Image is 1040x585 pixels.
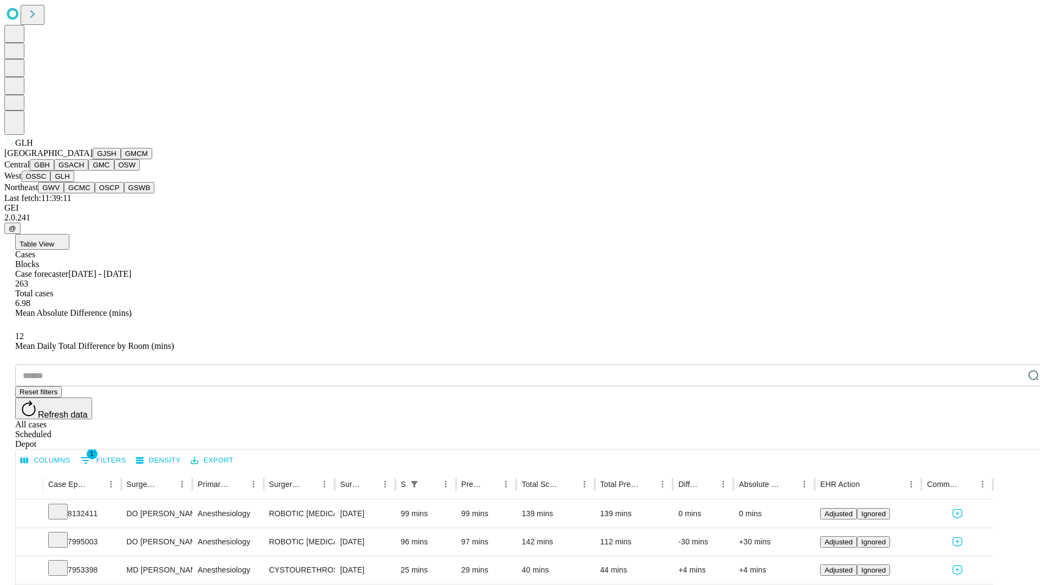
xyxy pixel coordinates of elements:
button: Sort [861,477,876,492]
div: [DATE] [340,556,390,584]
div: 99 mins [401,500,451,528]
button: GMC [88,159,114,171]
div: Primary Service [198,480,229,489]
span: Mean Daily Total Difference by Room (mins) [15,341,174,350]
div: +4 mins [739,556,809,584]
button: Menu [438,477,453,492]
div: Surgery Date [340,480,361,489]
button: Sort [88,477,103,492]
button: Expand [21,561,37,580]
button: Show filters [77,452,129,469]
button: Reset filters [15,386,62,398]
div: 29 mins [461,556,511,584]
div: EHR Action [820,480,860,489]
div: 44 mins [600,556,668,584]
button: Ignored [857,536,890,548]
div: ROBOTIC [MEDICAL_DATA] [269,528,329,556]
button: Sort [640,477,655,492]
button: Menu [174,477,190,492]
span: Reset filters [19,388,57,396]
span: Ignored [861,538,886,546]
button: OSCP [95,182,124,193]
span: 12 [15,331,24,341]
div: Case Epic Id [48,480,87,489]
button: Menu [577,477,592,492]
div: 139 mins [522,500,589,528]
div: 1 active filter [407,477,422,492]
button: Export [188,452,236,469]
button: GJSH [93,148,121,159]
div: 0 mins [739,500,809,528]
div: [DATE] [340,500,390,528]
button: Sort [700,477,716,492]
button: Refresh data [15,398,92,419]
button: GBH [30,159,54,171]
span: GLH [15,138,33,147]
div: GEI [4,203,1036,213]
div: 112 mins [600,528,668,556]
button: GSWB [124,182,155,193]
span: 6.98 [15,298,30,308]
span: Adjusted [824,538,853,546]
button: Menu [716,477,731,492]
span: Refresh data [38,410,88,419]
span: @ [9,224,16,232]
button: GCMC [64,182,95,193]
button: Sort [483,477,498,492]
button: Sort [782,477,797,492]
span: Total cases [15,289,53,298]
button: Show filters [407,477,422,492]
button: Sort [423,477,438,492]
span: Central [4,160,30,169]
div: Anesthesiology [198,528,258,556]
button: Sort [562,477,577,492]
div: Scheduled In Room Duration [401,480,406,489]
div: +30 mins [739,528,809,556]
div: CYSTOURETHROSCOPY WITH [MEDICAL_DATA] REMOVAL SIMPLE [269,556,329,584]
div: Total Scheduled Duration [522,480,561,489]
button: Menu [103,477,119,492]
span: Ignored [861,510,886,518]
button: @ [4,223,21,234]
button: Select columns [18,452,73,469]
span: 1 [87,448,97,459]
div: 139 mins [600,500,668,528]
button: Menu [655,477,670,492]
button: GLH [50,171,74,182]
div: 7995003 [48,528,116,556]
div: +4 mins [678,556,728,584]
div: 97 mins [461,528,511,556]
div: DO [PERSON_NAME] Do [127,528,187,556]
button: Menu [246,477,261,492]
button: OSW [114,159,140,171]
span: Adjusted [824,510,853,518]
button: Adjusted [820,508,857,519]
span: Adjusted [824,566,853,574]
span: [GEOGRAPHIC_DATA] [4,148,93,158]
button: Menu [903,477,919,492]
div: 99 mins [461,500,511,528]
div: -30 mins [678,528,728,556]
div: Total Predicted Duration [600,480,639,489]
button: OSSC [22,171,51,182]
button: Expand [21,505,37,524]
span: Last fetch: 11:39:11 [4,193,71,203]
button: Sort [960,477,975,492]
div: 7953398 [48,556,116,584]
div: MD [PERSON_NAME] Jr [PERSON_NAME] E Md [127,556,187,584]
button: Ignored [857,564,890,576]
button: Expand [21,533,37,552]
button: Menu [378,477,393,492]
div: 2.0.241 [4,213,1036,223]
div: 25 mins [401,556,451,584]
button: Menu [797,477,812,492]
span: Case forecaster [15,269,68,278]
div: Anesthesiology [198,556,258,584]
button: Adjusted [820,564,857,576]
div: Surgery Name [269,480,301,489]
button: Sort [302,477,317,492]
div: 142 mins [522,528,589,556]
button: GMCM [121,148,152,159]
button: Menu [498,477,513,492]
div: Surgeon Name [127,480,158,489]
